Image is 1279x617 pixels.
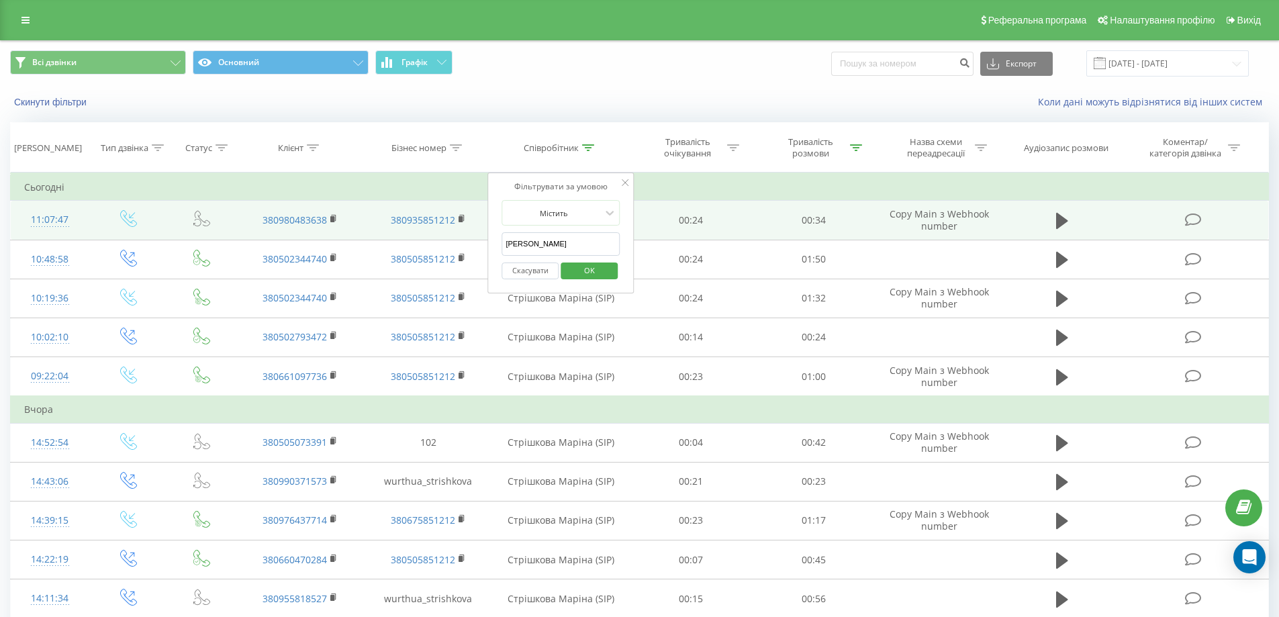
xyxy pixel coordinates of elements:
div: Аудіозапис розмови [1024,142,1108,154]
td: Стрішкова Маріна (SIP) [492,540,630,579]
span: Всі дзвінки [32,57,77,68]
a: 380502793472 [263,330,327,343]
td: 00:14 [630,318,753,357]
td: Copy Main з Webhook number [875,423,1002,462]
input: Введіть значення [502,232,620,256]
a: 380976437714 [263,514,327,526]
td: 01:17 [753,501,875,540]
td: Стрішкова Маріна (SIP) [492,318,630,357]
span: Вихід [1237,15,1261,26]
td: 00:23 [630,357,753,397]
button: Скинути фільтри [10,96,93,108]
td: 01:32 [753,279,875,318]
div: 14:39:15 [24,508,76,534]
span: Графік [401,58,428,67]
td: 01:50 [753,240,875,279]
td: Copy Main з Webhook number [875,357,1002,397]
td: Стрішкова Маріна (SIP) [492,357,630,397]
button: Експорт [980,52,1053,76]
td: Стрішкова Маріна (SIP) [492,423,630,462]
a: 380505851212 [391,553,455,566]
div: 14:43:06 [24,469,76,495]
div: Співробітник [524,142,579,154]
td: 00:07 [630,540,753,579]
div: Статус [185,142,212,154]
td: Стрішкова Маріна (SIP) [492,462,630,501]
td: 00:42 [753,423,875,462]
td: Copy Main з Webhook number [875,501,1002,540]
td: 102 [364,423,491,462]
td: 00:21 [630,462,753,501]
span: Реферальна програма [988,15,1087,26]
a: 380502344740 [263,291,327,304]
a: 380661097736 [263,370,327,383]
div: 10:48:58 [24,246,76,273]
td: 00:23 [753,462,875,501]
div: 14:52:54 [24,430,76,456]
td: 00:45 [753,540,875,579]
button: Основний [193,50,369,75]
td: Вчора [11,396,1269,423]
td: wurthua_strishkova [364,462,491,501]
td: 01:00 [753,357,875,397]
div: [PERSON_NAME] [14,142,82,154]
a: 380502344740 [263,252,327,265]
a: 380505851212 [391,291,455,304]
a: 380505851212 [391,330,455,343]
button: Всі дзвінки [10,50,186,75]
div: Клієнт [278,142,303,154]
div: Open Intercom Messenger [1233,541,1266,573]
td: 00:24 [753,318,875,357]
a: 380505851212 [391,252,455,265]
td: 00:24 [630,201,753,240]
a: 380505073391 [263,436,327,448]
button: OK [561,263,618,279]
td: Copy Main з Webhook number [875,201,1002,240]
div: 10:02:10 [24,324,76,350]
a: 380955818527 [263,592,327,605]
div: 14:22:19 [24,547,76,573]
div: 10:19:36 [24,285,76,312]
a: 380980483638 [263,213,327,226]
div: Тип дзвінка [101,142,148,154]
div: Бізнес номер [391,142,446,154]
a: Коли дані можуть відрізнятися вiд інших систем [1038,95,1269,108]
div: 11:07:47 [24,207,76,233]
span: Налаштування профілю [1110,15,1215,26]
span: OK [571,260,608,281]
div: Тривалість розмови [775,136,847,159]
input: Пошук за номером [831,52,974,76]
td: 00:24 [630,240,753,279]
a: 380675851212 [391,514,455,526]
td: 00:34 [753,201,875,240]
td: Сьогодні [11,174,1269,201]
td: Стрішкова Маріна (SIP) [492,501,630,540]
div: Фільтрувати за умовою [502,180,620,193]
td: Copy Main з Webhook number [875,279,1002,318]
td: 00:24 [630,279,753,318]
div: Коментар/категорія дзвінка [1146,136,1225,159]
td: 00:23 [630,501,753,540]
td: Стрішкова Маріна (SIP) [492,279,630,318]
a: 380990371573 [263,475,327,487]
div: Тривалість очікування [652,136,724,159]
a: 380505851212 [391,370,455,383]
div: 14:11:34 [24,585,76,612]
button: Графік [375,50,453,75]
div: Назва схеми переадресації [900,136,972,159]
td: 00:04 [630,423,753,462]
a: 380935851212 [391,213,455,226]
a: 380660470284 [263,553,327,566]
button: Скасувати [502,263,559,279]
div: 09:22:04 [24,363,76,389]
